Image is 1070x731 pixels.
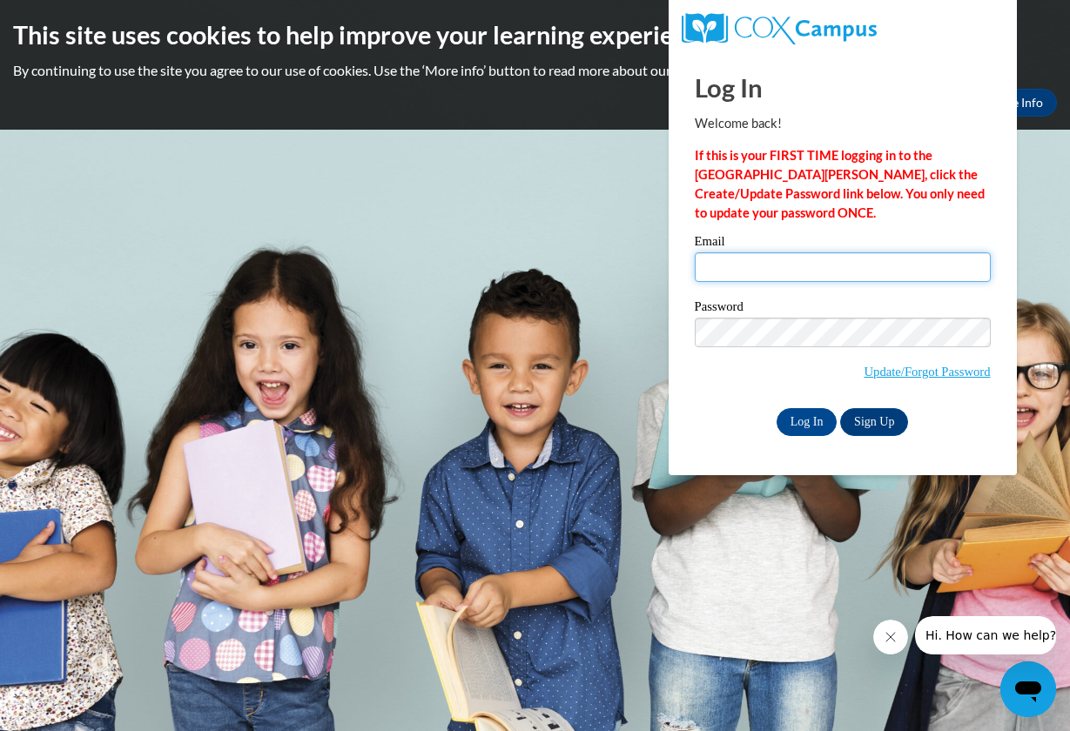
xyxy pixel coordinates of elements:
[682,13,877,44] img: COX Campus
[695,235,991,252] label: Email
[777,408,838,436] input: Log In
[13,17,1057,52] h2: This site uses cookies to help improve your learning experience.
[915,616,1056,654] iframe: Message from company
[695,70,991,105] h1: Log In
[840,408,908,436] a: Sign Up
[864,365,990,379] a: Update/Forgot Password
[695,148,985,220] strong: If this is your FIRST TIME logging in to the [GEOGRAPHIC_DATA][PERSON_NAME], click the Create/Upd...
[873,620,908,654] iframe: Close message
[13,61,1057,80] p: By continuing to use the site you agree to our use of cookies. Use the ‘More info’ button to read...
[695,114,991,133] p: Welcome back!
[1000,661,1056,717] iframe: Button to launch messaging window
[695,300,991,318] label: Password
